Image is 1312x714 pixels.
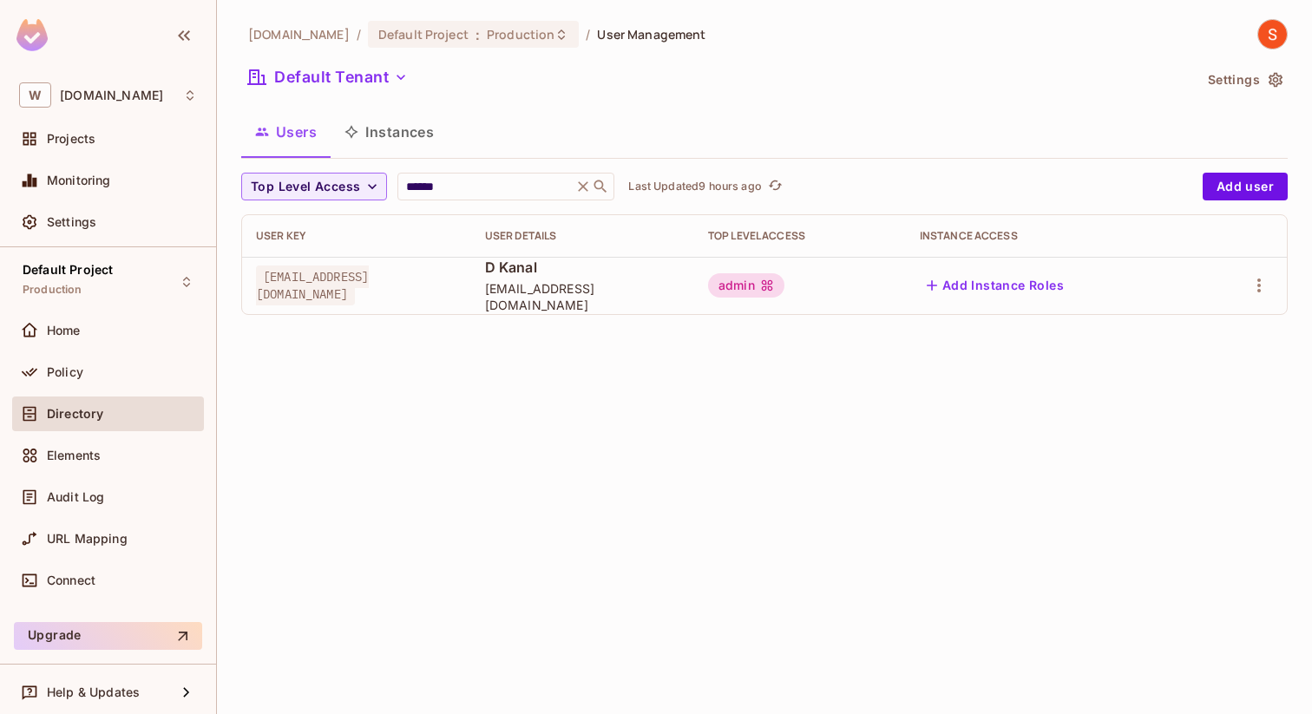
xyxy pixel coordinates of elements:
[485,229,680,243] div: User Details
[16,19,48,51] img: SReyMgAAAABJRU5ErkJggg==
[248,26,350,43] span: the active workspace
[597,26,705,43] span: User Management
[241,63,415,91] button: Default Tenant
[23,283,82,297] span: Production
[331,110,448,154] button: Instances
[23,263,113,277] span: Default Project
[586,26,590,43] li: /
[768,178,783,195] span: refresh
[378,26,469,43] span: Default Project
[1258,20,1287,49] img: Shubhang Singhal
[47,532,128,546] span: URL Mapping
[475,28,481,42] span: :
[47,490,104,504] span: Audit Log
[487,26,554,43] span: Production
[19,82,51,108] span: W
[47,449,101,462] span: Elements
[47,132,95,146] span: Projects
[1201,66,1288,94] button: Settings
[241,110,331,154] button: Users
[1203,173,1288,200] button: Add user
[357,26,361,43] li: /
[920,229,1183,243] div: Instance Access
[485,280,680,313] span: [EMAIL_ADDRESS][DOMAIN_NAME]
[256,265,369,305] span: [EMAIL_ADDRESS][DOMAIN_NAME]
[920,272,1071,299] button: Add Instance Roles
[47,174,111,187] span: Monitoring
[241,173,387,200] button: Top Level Access
[765,176,786,197] button: refresh
[708,229,892,243] div: Top Level Access
[251,176,360,198] span: Top Level Access
[628,180,761,193] p: Last Updated 9 hours ago
[60,88,163,102] span: Workspace: withpronto.com
[47,573,95,587] span: Connect
[47,324,81,337] span: Home
[708,273,784,298] div: admin
[256,229,457,243] div: User Key
[14,622,202,650] button: Upgrade
[47,685,140,699] span: Help & Updates
[485,258,680,277] span: D Kanal
[47,215,96,229] span: Settings
[47,407,103,421] span: Directory
[47,365,83,379] span: Policy
[762,176,786,197] span: Click to refresh data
